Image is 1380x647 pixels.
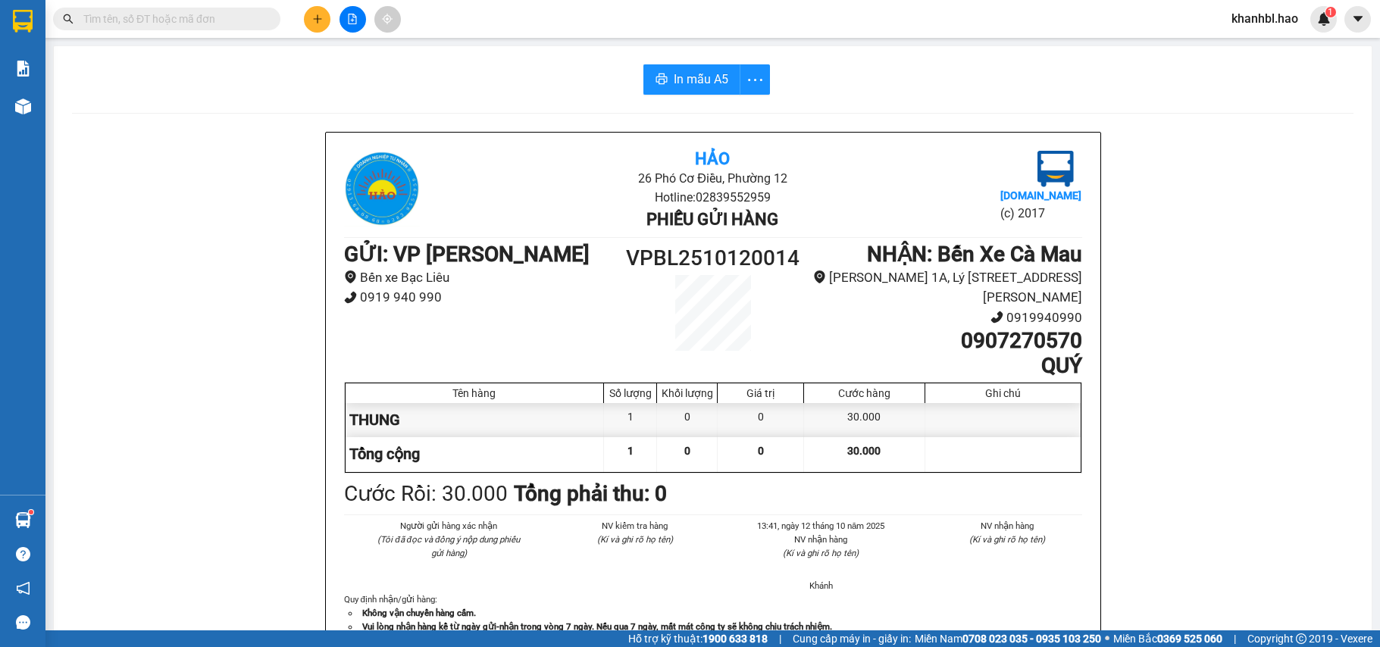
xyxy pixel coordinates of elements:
sup: 1 [1325,7,1336,17]
span: more [740,70,769,89]
span: | [1234,630,1236,647]
li: Bến xe Bạc Liêu [344,267,621,288]
li: NV nhận hàng [746,533,897,546]
button: plus [304,6,330,33]
button: printerIn mẫu A5 [643,64,740,95]
img: solution-icon [15,61,31,77]
sup: 1 [29,510,33,514]
span: | [779,630,781,647]
li: Người gửi hàng xác nhận [374,519,524,533]
img: logo-vxr [13,10,33,33]
li: 0919940990 [805,308,1081,328]
span: Miền Nam [915,630,1101,647]
img: warehouse-icon [15,512,31,528]
div: 0 [718,403,804,437]
button: caret-down [1344,6,1371,33]
span: Miền Bắc [1113,630,1222,647]
img: icon-new-feature [1317,12,1331,26]
div: Cước Rồi : 30.000 [344,477,508,511]
span: ⚪️ [1105,636,1109,642]
b: Phiếu gửi hàng [646,210,778,229]
strong: Vui lòng nhận hàng kể từ ngày gửi-nhận trong vòng 7 ngày. Nếu qua 7 ngày, mất mát công ty sẽ khôn... [362,621,832,632]
span: copyright [1296,633,1306,644]
strong: Không vận chuyển hàng cấm. [362,608,476,618]
button: more [740,64,770,95]
strong: 1900 633 818 [703,633,768,645]
span: phone [344,291,357,304]
button: aim [374,6,401,33]
span: question-circle [16,547,30,561]
button: file-add [340,6,366,33]
i: (Kí và ghi rõ họ tên) [783,548,859,558]
span: Tổng cộng [349,445,420,463]
b: Hảo [695,149,730,168]
div: Cước hàng [808,387,920,399]
span: environment [813,270,826,283]
div: 30.000 [804,403,925,437]
span: plus [312,14,323,24]
strong: 0708 023 035 - 0935 103 250 [962,633,1101,645]
div: Giá trị [721,387,800,399]
b: GỬI : VP [PERSON_NAME] [344,242,590,267]
div: 1 [604,403,657,437]
span: environment [344,270,357,283]
i: (Kí và ghi rõ họ tên) [969,534,1045,545]
div: Tên hàng [349,387,600,399]
img: logo.jpg [344,151,420,227]
li: 26 Phó Cơ Điều, Phường 12 [467,169,959,188]
span: In mẫu A5 [674,70,728,89]
img: logo.jpg [1037,151,1074,187]
b: NHẬN : Bến Xe Cà Mau [867,242,1082,267]
span: 0 [684,445,690,457]
span: khanhbl.hao [1219,9,1310,28]
input: Tìm tên, số ĐT hoặc mã đơn [83,11,262,27]
span: aim [382,14,393,24]
h1: QUÝ [805,353,1081,379]
span: message [16,615,30,630]
h1: 0907270570 [805,328,1081,354]
li: (c) 2017 [1000,204,1081,223]
span: Cung cấp máy in - giấy in: [793,630,911,647]
div: Khối lượng [661,387,713,399]
span: Hỗ trợ kỹ thuật: [628,630,768,647]
span: caret-down [1351,12,1365,26]
h1: VPBL2510120014 [621,242,806,275]
div: THUNG [346,403,605,437]
span: printer [656,73,668,87]
li: [PERSON_NAME] 1A, Lý [STREET_ADDRESS][PERSON_NAME] [805,267,1081,308]
li: Hotline: 02839552959 [467,188,959,207]
b: [DOMAIN_NAME] [1000,189,1081,202]
li: NV kiểm tra hàng [560,519,710,533]
div: Số lượng [608,387,652,399]
span: 1 [1328,7,1333,17]
li: NV nhận hàng [932,519,1082,533]
strong: 0369 525 060 [1157,633,1222,645]
img: warehouse-icon [15,98,31,114]
span: 30.000 [847,445,881,457]
span: phone [990,311,1003,323]
i: (Kí và ghi rõ họ tên) [597,534,673,545]
span: 0 [758,445,764,457]
b: Tổng phải thu: 0 [514,481,667,506]
li: 13:41, ngày 12 tháng 10 năm 2025 [746,519,897,533]
li: Khánh [746,579,897,592]
div: Ghi chú [929,387,1077,399]
span: notification [16,581,30,595]
span: 1 [627,445,634,457]
span: file-add [347,14,358,24]
div: 0 [657,403,718,437]
i: (Tôi đã đọc và đồng ý nộp dung phiếu gửi hàng) [377,534,520,558]
span: search [63,14,74,24]
li: 0919 940 990 [344,287,621,308]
